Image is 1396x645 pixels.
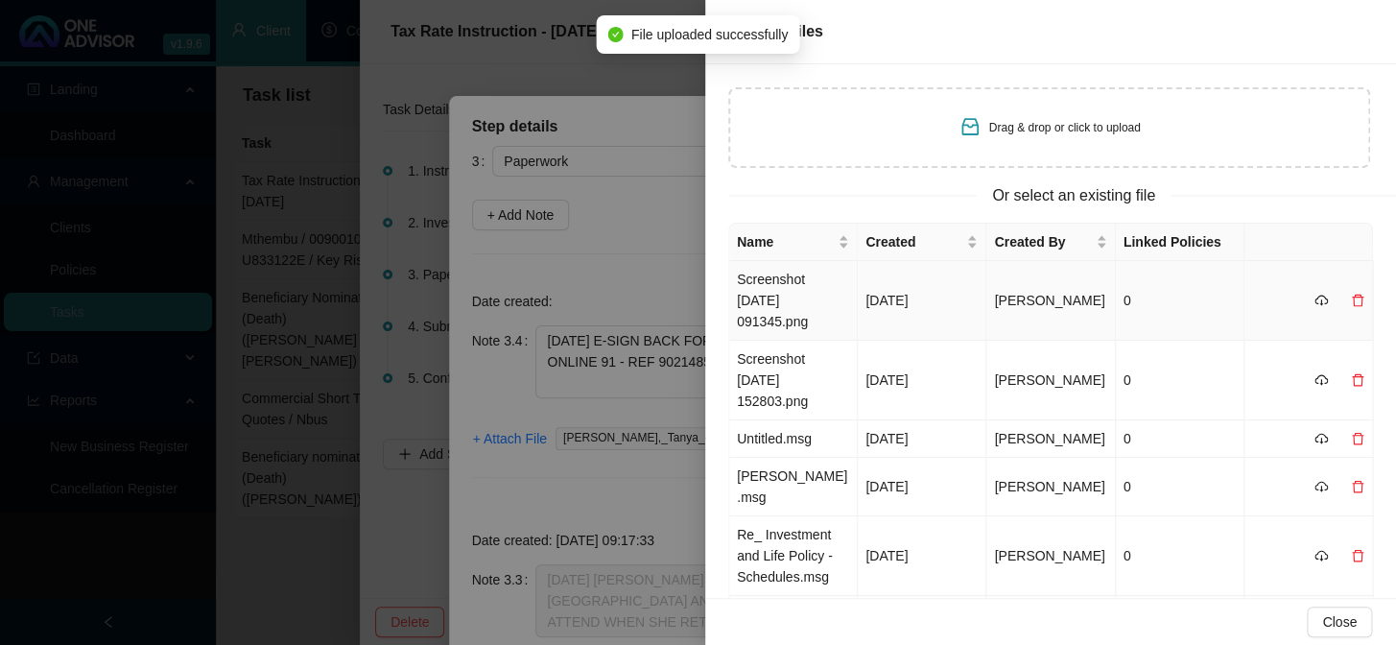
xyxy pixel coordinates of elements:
span: delete [1351,549,1364,562]
span: cloud-download [1314,549,1328,562]
td: [DATE] [858,420,986,458]
td: [DATE] [858,458,986,516]
span: Drag & drop or click to upload [989,121,1141,134]
span: cloud-download [1314,294,1328,307]
td: [DATE] [858,516,986,596]
span: [PERSON_NAME] [994,479,1104,494]
span: delete [1351,480,1364,493]
span: Name [737,231,834,252]
td: 0 [1116,458,1244,516]
span: Created [865,231,962,252]
span: Attach Files [736,23,823,39]
th: Linked Policies [1116,224,1244,261]
th: Created By [986,224,1115,261]
td: 0 [1116,420,1244,458]
span: [PERSON_NAME] [994,293,1104,308]
span: cloud-download [1314,373,1328,387]
span: File uploaded successfully [631,24,788,45]
span: inbox [958,115,982,138]
span: [PERSON_NAME] [994,548,1104,563]
span: cloud-download [1314,480,1328,493]
td: Re_ Investment and Life Policy - Schedules.msg [729,516,858,596]
td: 0 [1116,261,1244,341]
span: [PERSON_NAME] [994,372,1104,388]
span: [PERSON_NAME] [994,431,1104,446]
td: [DATE] [858,341,986,420]
span: delete [1351,432,1364,445]
th: Created [858,224,986,261]
span: check-circle [608,27,624,42]
span: Or select an existing file [977,183,1171,207]
td: Untitled.msg [729,420,858,458]
span: Created By [994,231,1091,252]
td: Screenshot [DATE] 152803.png [729,341,858,420]
button: Close [1307,607,1372,637]
td: 0 [1116,516,1244,596]
span: delete [1351,294,1364,307]
span: Close [1322,611,1357,633]
span: delete [1351,373,1364,387]
th: Name [729,224,858,261]
span: cloud-download [1314,432,1328,445]
td: Screenshot [DATE] 091345.png [729,261,858,341]
td: [DATE] [858,261,986,341]
td: 0 [1116,341,1244,420]
td: [PERSON_NAME].msg [729,458,858,516]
